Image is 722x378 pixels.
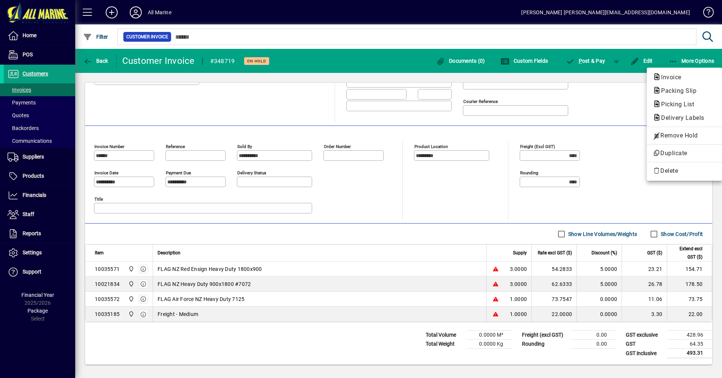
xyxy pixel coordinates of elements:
span: Remove Hold [653,131,716,140]
span: Delete [653,166,716,175]
span: Delivery Labels [653,114,708,121]
span: Packing Slip [653,87,700,94]
span: Invoice [653,74,685,81]
span: Duplicate [653,149,716,158]
span: Picking List [653,101,698,108]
